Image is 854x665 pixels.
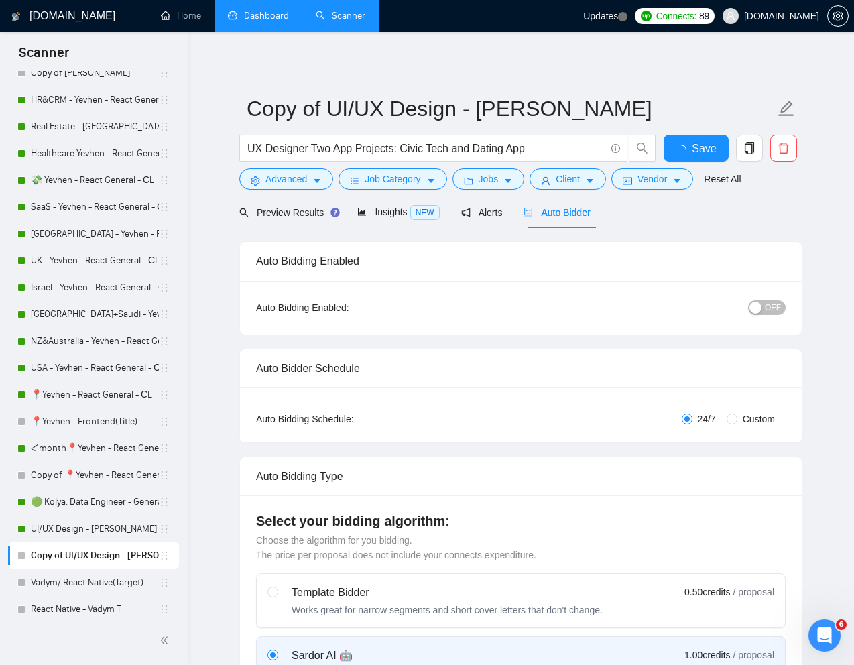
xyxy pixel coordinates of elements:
[8,247,179,274] li: UK - Yevhen - React General - СL
[656,9,696,23] span: Connects:
[629,142,655,154] span: search
[765,300,781,315] span: OFF
[31,569,159,596] a: Vadym/ React Native(Target)
[733,648,774,662] span: / proposal
[31,596,159,623] a: React Native - Vadym T
[31,408,159,435] a: 📍Yevhen - Frontend(Title)
[228,10,289,21] a: dashboardDashboard
[31,194,159,221] a: SaaS - Yevhen - React General - СL
[828,11,848,21] span: setting
[479,172,499,186] span: Jobs
[159,550,170,561] span: holder
[8,408,179,435] li: 📍Yevhen - Frontend(Title)
[461,207,503,218] span: Alerts
[247,140,605,157] input: Search Freelance Jobs...
[692,412,721,426] span: 24/7
[31,86,159,113] a: HR&CRM - Yevhen - React General - СL
[664,135,729,162] button: Save
[159,470,170,481] span: holder
[8,435,179,462] li: <1month📍Yevhen - React General - СL
[530,168,606,190] button: userClientcaret-down
[641,11,652,21] img: upwork-logo.png
[524,207,590,218] span: Auto Bidder
[31,274,159,301] a: Israel - Yevhen - React General - СL
[31,328,159,355] a: NZ&Australia - Yevhen - React General - СL
[159,68,170,78] span: holder
[836,619,847,630] span: 6
[31,381,159,408] a: 📍Yevhen - React General - СL
[676,145,692,156] span: loading
[265,172,307,186] span: Advanced
[31,221,159,247] a: [GEOGRAPHIC_DATA] - Yevhen - React General - СL
[736,135,763,162] button: copy
[159,95,170,105] span: holder
[31,301,159,328] a: [GEOGRAPHIC_DATA]+Saudi - Yevhen - React General - СL
[8,355,179,381] li: USA - Yevhen - React General - СL
[8,43,80,71] span: Scanner
[329,206,341,219] div: Tooltip anchor
[8,301,179,328] li: UAE+Saudi - Yevhen - React General - СL
[339,168,446,190] button: barsJob Categorycaret-down
[159,363,170,373] span: holder
[239,168,333,190] button: settingAdvancedcaret-down
[585,176,595,186] span: caret-down
[256,457,786,495] div: Auto Bidding Type
[8,462,179,489] li: Copy of 📍Yevhen - React General - СL
[31,140,159,167] a: Healthcare Yevhen - React General - СL
[8,381,179,408] li: 📍Yevhen - React General - СL
[239,208,249,217] span: search
[737,142,762,154] span: copy
[159,175,170,186] span: holder
[312,176,322,186] span: caret-down
[159,255,170,266] span: holder
[159,416,170,427] span: holder
[159,336,170,347] span: holder
[31,516,159,542] a: UI/UX Design - [PERSON_NAME]
[733,585,774,599] span: / proposal
[699,9,709,23] span: 89
[256,511,786,530] h4: Select your bidding algorithm:
[737,412,780,426] span: Custom
[239,207,336,218] span: Preview Results
[292,648,501,664] div: Sardor AI 🤖
[159,148,170,159] span: holder
[464,176,473,186] span: folder
[808,619,841,652] iframe: Intercom live chat
[159,229,170,239] span: holder
[541,176,550,186] span: user
[159,389,170,400] span: holder
[31,113,159,140] a: Real Estate - [GEOGRAPHIC_DATA] - React General - СL
[160,633,173,647] span: double-left
[426,176,436,186] span: caret-down
[461,208,471,217] span: notification
[31,167,159,194] a: 💸 Yevhen - React General - СL
[637,172,667,186] span: Vendor
[8,274,179,301] li: Israel - Yevhen - React General - СL
[292,585,603,601] div: Template Bidder
[357,206,439,217] span: Insights
[692,140,716,157] span: Save
[256,535,536,560] span: Choose the algorithm for you bidding. The price per proposal does not include your connects expen...
[704,172,741,186] a: Reset All
[771,142,796,154] span: delete
[316,10,365,21] a: searchScanner
[159,121,170,132] span: holder
[256,412,432,426] div: Auto Bidding Schedule:
[292,603,603,617] div: Works great for narrow segments and short cover letters that don't change.
[31,355,159,381] a: USA - Yevhen - React General - СL
[159,604,170,615] span: holder
[159,497,170,507] span: holder
[31,435,159,462] a: <1month📍Yevhen - React General - СL
[251,176,260,186] span: setting
[827,11,849,21] a: setting
[684,585,730,599] span: 0.50 credits
[159,577,170,588] span: holder
[8,86,179,113] li: HR&CRM - Yevhen - React General - СL
[778,100,795,117] span: edit
[611,144,620,153] span: info-circle
[611,168,693,190] button: idcardVendorcaret-down
[827,5,849,27] button: setting
[503,176,513,186] span: caret-down
[350,176,359,186] span: bars
[8,596,179,623] li: React Native - Vadym T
